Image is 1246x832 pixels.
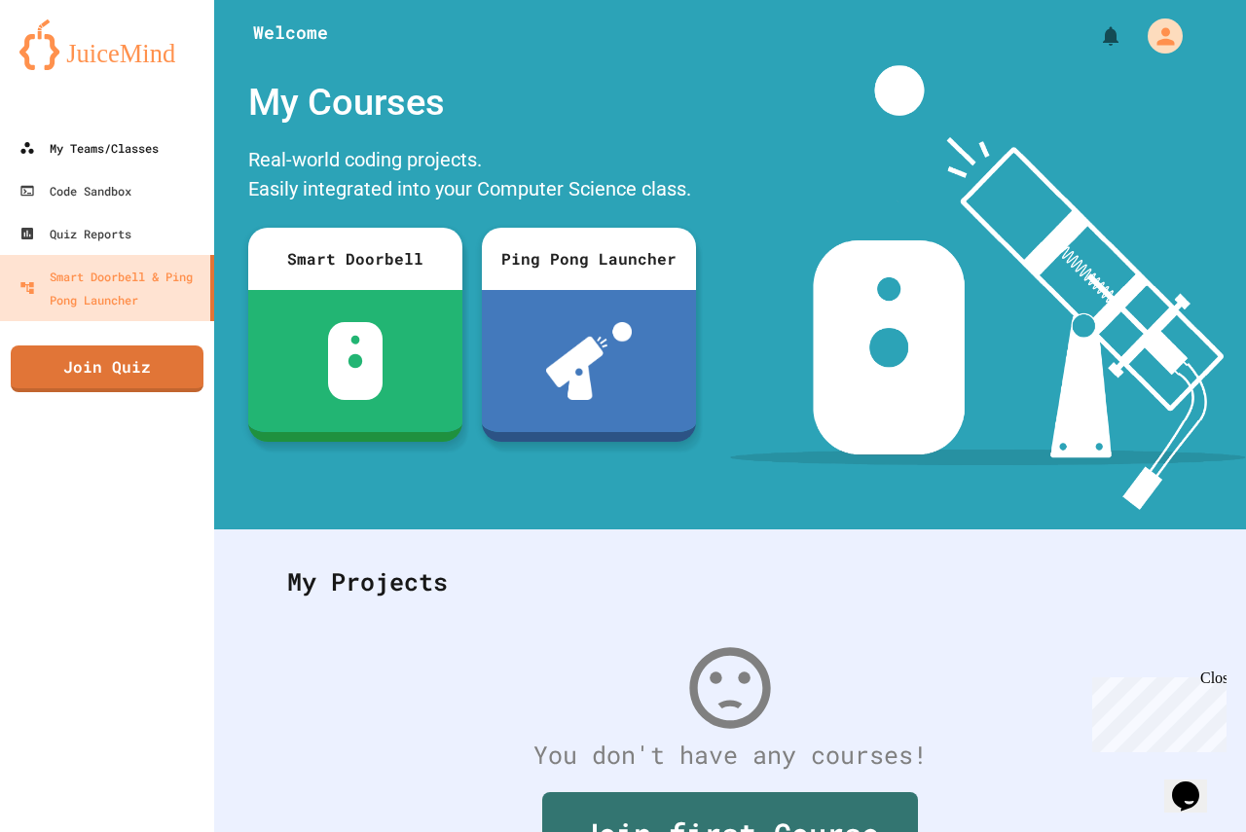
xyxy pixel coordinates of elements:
div: Quiz Reports [19,222,131,245]
div: Real-world coding projects. Easily integrated into your Computer Science class. [238,140,706,213]
div: My Teams/Classes [19,136,159,160]
div: Chat with us now!Close [8,8,134,124]
div: My Account [1127,14,1188,58]
img: logo-orange.svg [19,19,195,70]
div: Ping Pong Launcher [482,228,696,290]
div: You don't have any courses! [268,737,1192,774]
div: My Courses [238,65,706,140]
iframe: chat widget [1084,669,1227,752]
div: Smart Doorbell & Ping Pong Launcher [19,265,202,311]
div: My Projects [268,544,1192,620]
div: Smart Doorbell [248,228,462,290]
div: My Notifications [1063,19,1127,53]
iframe: chat widget [1164,754,1227,813]
div: Code Sandbox [19,179,131,202]
a: Join Quiz [11,345,203,392]
img: banner-image-my-projects.png [730,65,1246,510]
img: ppl-with-ball.png [546,322,633,400]
img: sdb-white.svg [328,322,384,400]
